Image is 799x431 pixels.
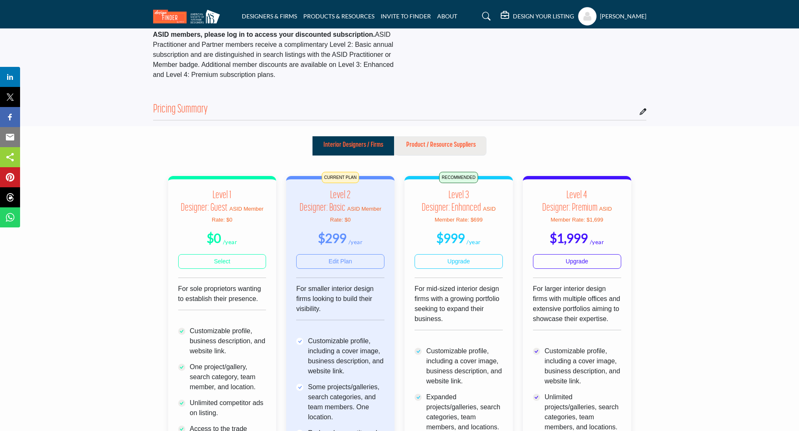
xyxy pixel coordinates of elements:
a: DESIGNERS & FIRMS [242,13,297,20]
button: Product / Resource Suppliers [395,136,487,156]
h5: [PERSON_NAME] [600,12,646,20]
span: CURRENT PLAN [322,172,359,183]
div: For mid-sized interior design firms with a growing portfolio seeking to expand their business. [415,284,503,346]
a: PRODUCTS & RESOURCES [303,13,374,20]
div: For sole proprietors wanting to establish their presence. [178,284,266,326]
p: Customizable profile, including a cover image, business description, and website link. [308,336,384,376]
b: $999 [436,230,465,245]
p: Customizable profile, business description, and website link. [190,326,266,356]
a: Upgrade [415,254,503,269]
strong: ASID members, please log in to access your discounted subscription. [153,31,375,38]
b: $0 [207,230,221,245]
p: ASID Practitioner and Partner members receive a complimentary Level 2: Basic annual subscription ... [153,30,395,80]
b: Level 4 Designer: Premium [542,190,597,213]
a: Edit Plan [296,254,384,269]
p: Product / Resource Suppliers [406,140,476,150]
p: Customizable profile, including a cover image, business description, and website link. [545,346,621,386]
a: ABOUT [437,13,457,20]
span: ASID Member Rate: $0 [330,206,382,223]
a: Search [474,10,496,23]
a: Upgrade [533,254,621,269]
h5: DESIGN YOUR LISTING [513,13,574,20]
button: Interior Designers / Firms [312,136,394,156]
div: For larger interior design firms with multiple offices and extensive portfolios aiming to showcas... [533,284,621,346]
p: Unlimited competitor ads on listing. [190,398,266,418]
p: Some projects/galleries, search categories, and team members. One location. [308,382,384,422]
img: Site Logo [153,10,224,23]
a: Select [178,254,266,269]
p: One project/gallery, search category, team member, and location. [190,362,266,392]
sub: /year [590,238,604,245]
span: ASID Member Rate: $0 [212,206,264,223]
p: Interior Designers / Firms [323,140,383,150]
b: Level 3 Designer: Enhanced [422,190,481,213]
div: DESIGN YOUR LISTING [501,11,574,21]
p: Customizable profile, including a cover image, business description, and website link. [426,346,503,386]
sub: /year [348,238,363,245]
div: For smaller interior design firms looking to build their visibility. [296,284,384,336]
h2: Pricing Summary [153,103,208,117]
b: $1,999 [550,230,588,245]
sub: /year [223,238,238,245]
sub: /year [466,238,481,245]
a: INVITE TO FINDER [381,13,431,20]
button: Show hide supplier dropdown [578,7,597,26]
span: RECOMMENDED [439,172,478,183]
b: $299 [318,230,346,245]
